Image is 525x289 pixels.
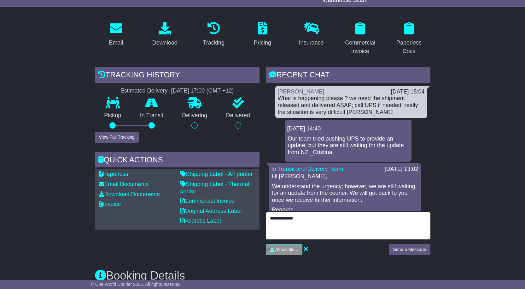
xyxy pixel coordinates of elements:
a: Email [105,20,127,49]
div: Email [109,39,123,47]
button: Send a Message [389,244,430,255]
div: [DATE] 17:00 (GMT +12) [171,87,234,94]
a: Address Label [180,218,221,224]
a: Shipping Label - A4 printer [180,171,253,177]
div: Tracking [203,39,224,47]
p: Delivering [173,112,217,119]
div: RECENT CHAT [266,67,430,84]
h3: Booking Details [95,269,430,282]
a: Original Address Label [180,208,242,214]
p: Regards, [272,207,418,214]
a: In Transit and Delivery Team [271,166,343,172]
a: Commercial Invoice [339,20,382,58]
div: Estimated Delivery - [95,87,260,94]
span: © One World Courier 2025. All rights reserved. [91,282,182,287]
p: Pickup [95,112,131,119]
div: Download [152,39,178,47]
p: In Transit [131,112,173,119]
a: Paperless [99,171,128,177]
div: Insurance [299,39,324,47]
div: [DATE] 15:04 [391,88,425,95]
p: We understand the urgency; however, we are still waiting for an update from the courier. We will ... [272,183,418,204]
div: [DATE] 13:02 [385,166,418,173]
a: Pricing [250,20,275,49]
div: [DATE] 14:40 [287,125,409,132]
a: Email Documents [99,181,149,187]
div: Paperless Docs [392,39,426,56]
a: Download [148,20,182,49]
div: What is happening please ? we need the shipment released and delivered ASAP; call UPS if needed, ... [278,95,425,116]
a: Invoice [99,201,121,207]
a: [PERSON_NAME] [278,88,324,95]
button: View Full Tracking [95,132,139,143]
div: Quick Actions [95,152,260,169]
p: Our team tried pushing UPS to provide an update, but they are still waiting for the update from N... [288,135,408,156]
a: Download Documents [99,191,160,197]
a: Insurance [295,20,328,49]
p: Delivered [217,112,260,119]
div: Pricing [254,39,271,47]
div: Tracking history [95,67,260,84]
div: Commercial Invoice [343,39,377,56]
p: Hi [PERSON_NAME], [272,173,418,180]
a: Tracking [199,20,228,49]
a: Commercial Invoice [180,198,235,204]
a: Shipping Label - Thermal printer [180,181,249,194]
a: Paperless Docs [388,20,430,58]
